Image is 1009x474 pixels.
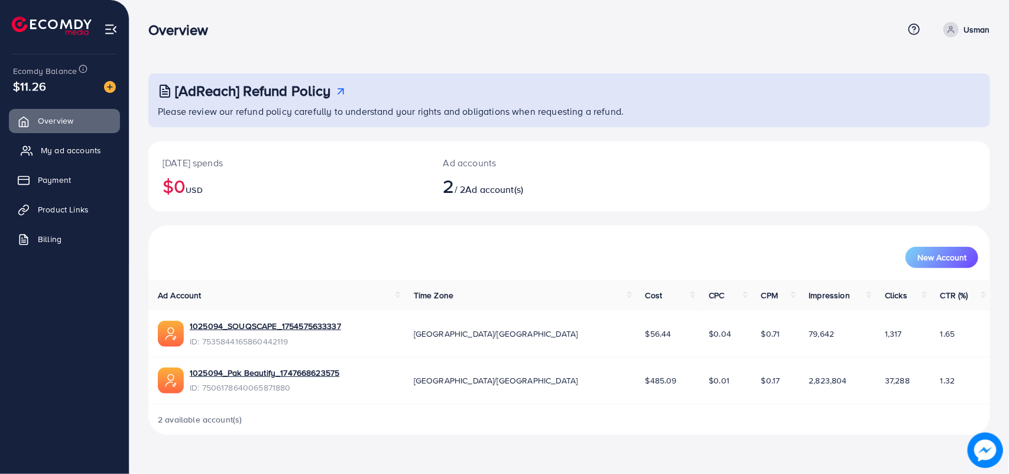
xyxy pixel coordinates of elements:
[9,198,120,221] a: Product Links
[9,168,120,192] a: Payment
[761,289,778,301] span: CPM
[38,233,61,245] span: Billing
[940,375,955,386] span: 1.32
[809,328,835,340] span: 79,642
[809,375,847,386] span: 2,823,804
[917,253,966,262] span: New Account
[158,367,184,394] img: ic-ads-acc.e4c84228.svg
[158,289,202,301] span: Ad Account
[104,81,116,93] img: image
[414,375,578,386] span: [GEOGRAPHIC_DATA]/[GEOGRAPHIC_DATA]
[9,109,120,133] a: Overview
[465,183,523,196] span: Ad account(s)
[940,289,968,301] span: CTR (%)
[906,247,978,268] button: New Account
[38,174,71,186] span: Payment
[190,320,341,332] a: 1025094_SOUQSCAPE_1754575633337
[9,227,120,251] a: Billing
[809,289,851,301] span: Impression
[645,375,677,386] span: $485.09
[885,375,910,386] span: 37,288
[885,328,902,340] span: 1,317
[190,382,339,394] span: ID: 7506178640065871880
[414,328,578,340] span: [GEOGRAPHIC_DATA]/[GEOGRAPHIC_DATA]
[940,328,955,340] span: 1.65
[443,172,455,199] span: 2
[104,22,118,36] img: menu
[761,328,780,340] span: $0.71
[190,367,339,379] a: 1025094_Pak Beautify_1747668623575
[148,21,218,38] h3: Overview
[709,375,729,386] span: $0.01
[163,156,415,170] p: [DATE] spends
[13,65,77,77] span: Ecomdy Balance
[939,22,990,37] a: Usman
[13,78,46,95] span: $11.26
[414,289,453,301] span: Time Zone
[12,17,92,35] img: logo
[885,289,907,301] span: Clicks
[158,321,184,347] img: ic-ads-acc.e4c84228.svg
[761,375,780,386] span: $0.17
[443,175,625,197] h2: / 2
[186,184,202,196] span: USD
[645,328,671,340] span: $56.44
[963,22,990,37] p: Usman
[158,414,242,425] span: 2 available account(s)
[9,138,120,162] a: My ad accounts
[41,144,101,156] span: My ad accounts
[190,336,341,347] span: ID: 7535844165860442119
[163,175,415,197] h2: $0
[38,115,73,127] span: Overview
[443,156,625,170] p: Ad accounts
[38,204,89,215] span: Product Links
[709,289,724,301] span: CPC
[175,82,331,99] h3: [AdReach] Refund Policy
[968,433,1003,468] img: image
[158,104,983,118] p: Please review our refund policy carefully to understand your rights and obligations when requesti...
[645,289,663,301] span: Cost
[709,328,731,340] span: $0.04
